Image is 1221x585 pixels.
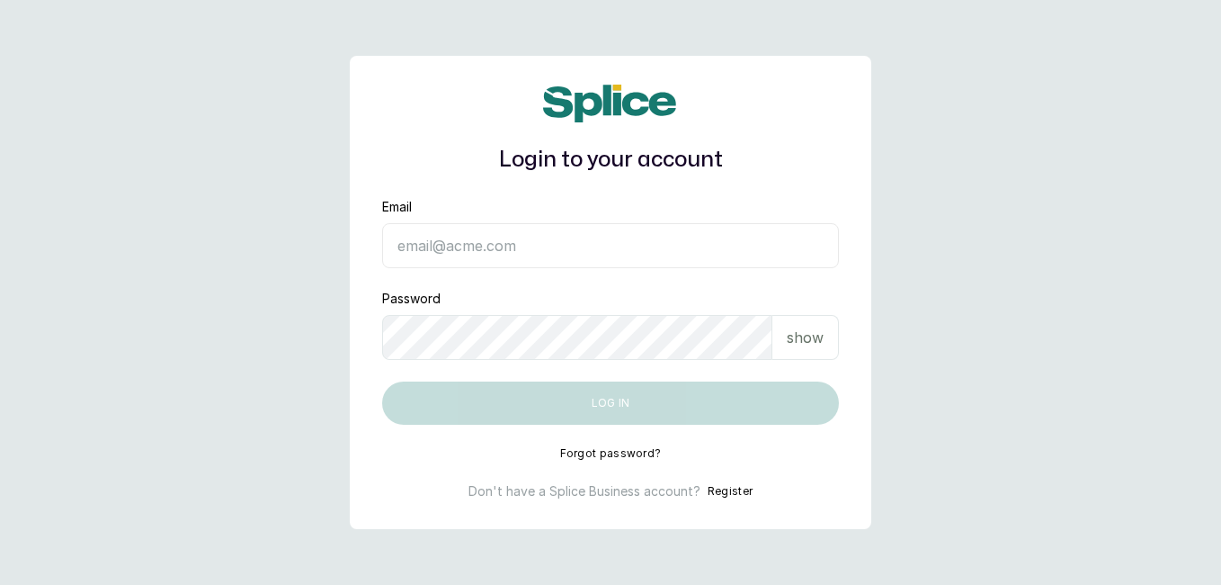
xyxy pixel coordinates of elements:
[382,198,412,216] label: Email
[787,327,824,348] p: show
[560,446,662,461] button: Forgot password?
[382,144,839,176] h1: Login to your account
[382,223,839,268] input: email@acme.com
[382,290,441,308] label: Password
[708,482,753,500] button: Register
[468,482,700,500] p: Don't have a Splice Business account?
[382,382,839,425] button: Log in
